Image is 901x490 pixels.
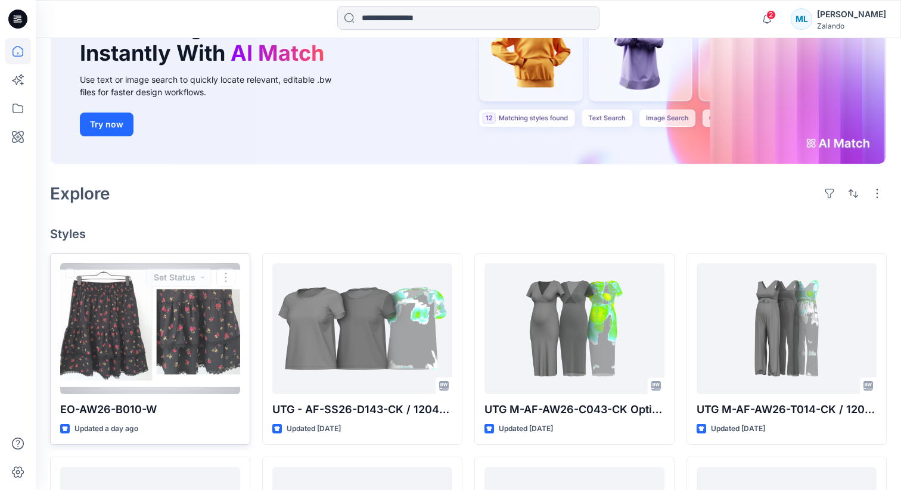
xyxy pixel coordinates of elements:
[484,401,664,418] p: UTG M-AF-AW26-C043-CK Option B / 120461
[60,401,240,418] p: EO-AW26-B010-W
[272,263,452,394] a: UTG - AF-SS26-D143-CK / 120404
[74,423,138,435] p: Updated a day ago
[499,423,553,435] p: Updated [DATE]
[711,423,765,435] p: Updated [DATE]
[817,21,886,30] div: Zalando
[697,263,877,394] a: UTG M-AF-AW26-T014-CK / 120462
[50,227,887,241] h4: Styles
[231,40,324,66] span: AI Match
[287,423,341,435] p: Updated [DATE]
[80,73,348,98] div: Use text or image search to quickly locate relevant, editable .bw files for faster design workflows.
[272,401,452,418] p: UTG - AF-SS26-D143-CK / 120404
[80,14,330,65] h1: Find the Right Garment Instantly With
[60,263,240,394] a: EO-AW26-B010-W
[697,401,877,418] p: UTG M-AF-AW26-T014-CK / 120462
[484,263,664,394] a: UTG M-AF-AW26-C043-CK Option B / 120461
[791,8,812,30] div: ML
[766,10,776,20] span: 2
[817,7,886,21] div: [PERSON_NAME]
[80,113,133,136] button: Try now
[50,184,110,203] h2: Explore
